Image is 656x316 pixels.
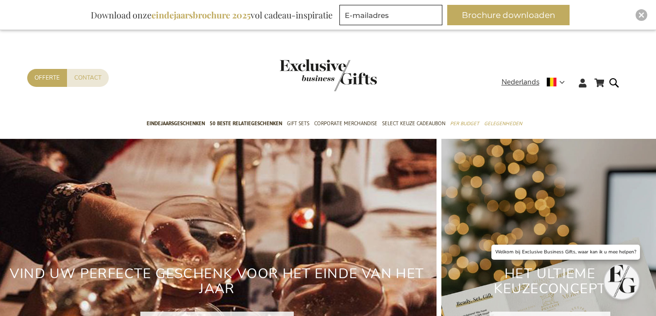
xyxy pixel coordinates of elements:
a: Eindejaarsgeschenken [147,112,205,136]
a: 50 beste relatiegeschenken [210,112,282,136]
img: Exclusive Business gifts logo [280,59,377,91]
span: Per Budget [450,118,479,129]
button: Brochure downloaden [447,5,570,25]
a: Gelegenheden [484,112,522,136]
a: Offerte [27,69,67,87]
div: Close [636,9,647,21]
span: Eindejaarsgeschenken [147,118,205,129]
img: Close [639,12,644,18]
span: Nederlands [502,77,539,88]
span: Select Keuze Cadeaubon [382,118,445,129]
input: E-mailadres [339,5,442,25]
b: eindejaarsbrochure 2025 [151,9,251,21]
a: Corporate Merchandise [314,112,377,136]
span: Gift Sets [287,118,309,129]
a: store logo [280,59,328,91]
span: Gelegenheden [484,118,522,129]
a: Gift Sets [287,112,309,136]
a: Per Budget [450,112,479,136]
a: Select Keuze Cadeaubon [382,112,445,136]
span: 50 beste relatiegeschenken [210,118,282,129]
a: Contact [67,69,109,87]
form: marketing offers and promotions [339,5,445,28]
span: Corporate Merchandise [314,118,377,129]
div: Download onze vol cadeau-inspiratie [86,5,337,25]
